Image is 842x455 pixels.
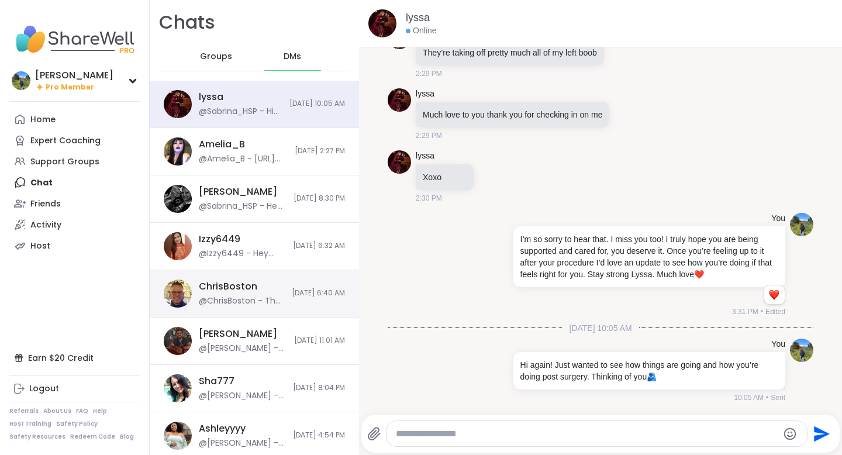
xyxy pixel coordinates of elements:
[416,88,434,100] a: lyssa
[416,150,434,162] a: lyssa
[423,109,602,120] p: Much love to you thank you for checking in on me
[293,241,345,251] span: [DATE] 6:32 AM
[30,219,61,231] div: Activity
[790,213,813,236] img: https://sharewell-space-live.sfo3.digitaloceanspaces.com/user-generated/9dc02fcc-4927-4523-ae05-4...
[9,347,140,368] div: Earn $20 Credit
[292,288,345,298] span: [DATE] 6:40 AM
[159,9,215,36] h1: Chats
[120,433,134,441] a: Blog
[76,407,88,415] a: FAQ
[734,392,764,403] span: 10:05 AM
[199,328,277,340] div: [PERSON_NAME]
[293,383,345,393] span: [DATE] 8:04 PM
[164,185,192,213] img: https://sharewell-space-live.sfo3.digitaloceanspaces.com/user-generated/0daf2d1f-d721-4c92-8d6d-e...
[732,306,758,317] span: 3:31 PM
[771,213,785,225] h4: You
[9,19,140,60] img: ShareWell Nav Logo
[199,390,286,402] div: @[PERSON_NAME] - Aww sorry I missed it…Pls lmk when your next one is!
[35,69,113,82] div: [PERSON_NAME]
[790,339,813,362] img: https://sharewell-space-live.sfo3.digitaloceanspaces.com/user-generated/9dc02fcc-4927-4523-ae05-4...
[406,25,436,37] div: Online
[761,306,763,317] span: •
[199,153,288,165] div: @Amelia_B - [URL][DOMAIN_NAME]
[647,372,657,381] span: 🫂
[416,193,442,204] span: 2:30 PM
[199,248,286,260] div: @Izzy6449 - Hey [PERSON_NAME], so nice to hear from you! Yeah, it’s my weekly session. No worries...
[771,339,785,350] h4: You
[368,9,396,37] img: https://sharewell-space-live.sfo3.digitaloceanspaces.com/user-generated/5ec7d22b-bff4-42bd-9ffa-4...
[293,430,345,440] span: [DATE] 4:54 PM
[12,71,30,90] img: Sabrina_HSP
[199,422,246,435] div: Ashleyyyy
[520,233,778,280] p: I’m so sorry to hear that. I miss you too! I truly hope you are being supported and cared for, yo...
[9,420,51,428] a: Host Training
[30,156,99,168] div: Support Groups
[694,270,704,279] span: ❤️
[164,90,192,118] img: https://sharewell-space-live.sfo3.digitaloceanspaces.com/user-generated/5ec7d22b-bff4-42bd-9ffa-4...
[199,185,277,198] div: [PERSON_NAME]
[396,428,778,440] textarea: Type your message
[93,407,107,415] a: Help
[808,420,834,447] button: Send
[766,392,768,403] span: •
[46,82,94,92] span: Pro Member
[164,280,192,308] img: https://sharewell-space-live.sfo3.digitaloceanspaces.com/user-generated/8cfa67fa-2b6a-4758-bbb2-8...
[43,407,71,415] a: About Us
[199,201,287,212] div: @Sabrina_HSP - Hey [PERSON_NAME]! Nice to hear from you! How are you?? Things have been interesti...
[164,232,192,260] img: https://sharewell-space-live.sfo3.digitaloceanspaces.com/user-generated/beac06d6-ae44-42f7-93ae-b...
[199,280,257,293] div: ChrisBoston
[520,359,778,382] p: Hi again! Just wanted to see how things are going and how you’re doing post surgery. Thinking of you
[199,106,282,118] div: @Sabrina_HSP - Hi again! Just wanted to see how things are going and how you’re doing post surger...
[416,130,442,141] span: 2:29 PM
[56,420,98,428] a: Safety Policy
[416,68,442,79] span: 2:29 PM
[164,137,192,166] img: https://sharewell-space-live.sfo3.digitaloceanspaces.com/user-generated/4aa6f66e-8d54-43f7-a0af-a...
[164,327,192,355] img: https://sharewell-space-live.sfo3.digitaloceanspaces.com/user-generated/04a57169-5ada-4c86-92de-8...
[9,214,140,235] a: Activity
[783,427,797,441] button: Emoji picker
[30,114,56,126] div: Home
[30,240,50,252] div: Host
[9,235,140,256] a: Host
[423,171,467,183] p: Xoxo
[199,343,287,354] div: @[PERSON_NAME] - Hi [PERSON_NAME], no worries. Thank you for letting me know. You were a really g...
[30,198,61,210] div: Friends
[29,383,59,395] div: Logout
[9,151,140,172] a: Support Groups
[294,194,345,204] span: [DATE] 8:30 PM
[199,233,240,246] div: Izzy6449
[164,422,192,450] img: https://sharewell-space-live.sfo3.digitaloceanspaces.com/user-generated/fbf50bcb-91be-4810-806e-3...
[199,375,234,388] div: Sha777
[388,150,411,174] img: https://sharewell-space-live.sfo3.digitaloceanspaces.com/user-generated/5ec7d22b-bff4-42bd-9ffa-4...
[768,290,780,299] button: Reactions: love
[771,392,785,403] span: Sent
[764,285,785,304] div: Reaction list
[388,88,411,112] img: https://sharewell-space-live.sfo3.digitaloceanspaces.com/user-generated/5ec7d22b-bff4-42bd-9ffa-4...
[9,109,140,130] a: Home
[9,433,65,441] a: Safety Resources
[406,11,430,25] a: lyssa
[30,135,101,147] div: Expert Coaching
[294,336,345,346] span: [DATE] 11:01 AM
[199,437,286,449] div: @[PERSON_NAME] - Thank you [PERSON_NAME] for your very thoughtful and praise-filled review you le...
[164,374,192,402] img: https://sharewell-space-live.sfo3.digitaloceanspaces.com/user-generated/2b4fa20f-2a21-4975-8c80-8...
[199,138,245,151] div: Amelia_B
[70,433,115,441] a: Redeem Code
[562,322,639,334] span: [DATE] 10:05 AM
[295,146,345,156] span: [DATE] 2:27 PM
[200,51,232,63] span: Groups
[9,407,39,415] a: Referrals
[9,378,140,399] a: Logout
[289,99,345,109] span: [DATE] 10:05 AM
[423,47,597,58] p: They’re taking off pretty much all of my left boob
[284,51,301,63] span: DMs
[199,91,223,104] div: lyssa
[9,193,140,214] a: Friends
[9,130,140,151] a: Expert Coaching
[765,306,785,317] span: Edited
[199,295,285,307] div: @ChrisBoston - That sounds fabulous. I can’t wait to hear about your plans. I’m happy for you and...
